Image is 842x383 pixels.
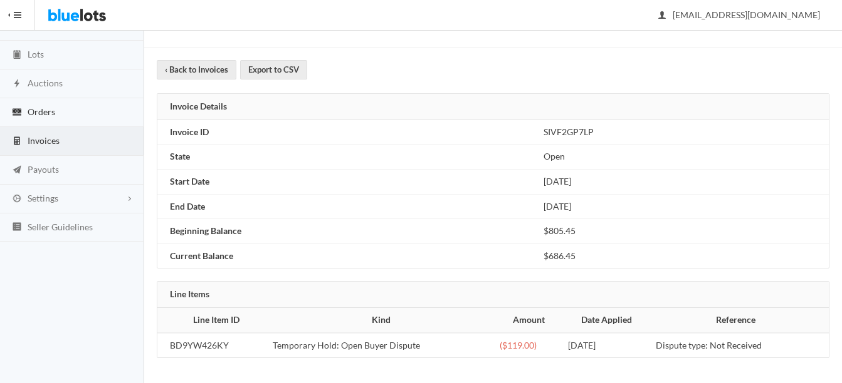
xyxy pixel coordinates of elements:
[495,308,562,333] th: Amount
[268,308,495,333] th: Kind
[28,193,58,203] span: Settings
[11,78,23,90] ion-icon: flash
[157,60,236,79] a: ‹ Back to Invoices
[656,10,668,22] ion-icon: person
[170,126,209,137] b: Invoice ID
[170,250,233,261] b: Current Balance
[28,135,60,146] span: Invoices
[157,282,829,308] div: Line Items
[11,193,23,205] ion-icon: cog
[539,243,829,268] td: $686.45
[170,176,209,186] b: Start Date
[11,222,23,233] ion-icon: list box
[11,107,23,119] ion-icon: cash
[28,106,55,117] span: Orders
[240,60,307,79] a: Export to CSV
[157,94,829,120] div: Invoice Details
[659,9,820,20] span: [EMAIL_ADDRESS][DOMAIN_NAME]
[170,201,205,212] b: End Date
[28,164,59,175] span: Payouts
[170,151,190,161] b: State
[563,308,651,333] th: Date Applied
[539,170,829,195] td: [DATE]
[11,136,23,148] ion-icon: calculator
[11,165,23,176] ion-icon: paper plane
[563,333,651,358] td: [DATE]
[539,120,829,145] td: SIVF2GP7LP
[651,308,829,333] th: Reference
[268,333,495,358] td: Temporary Hold: Open Buyer Dispute
[28,20,71,31] span: Dashboard
[539,194,829,219] td: [DATE]
[539,145,829,170] td: Open
[11,21,23,33] ion-icon: speedometer
[651,333,829,358] td: Dispute type: Not Received
[170,225,241,236] b: Beginning Balance
[539,219,829,244] td: $805.45
[28,222,93,232] span: Seller Guidelines
[28,49,44,59] span: Lots
[157,308,268,333] th: Line Item ID
[157,333,268,358] td: BD9YW426KY
[500,340,537,350] span: ($119.00)
[11,49,23,61] ion-icon: clipboard
[28,78,63,88] span: Auctions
